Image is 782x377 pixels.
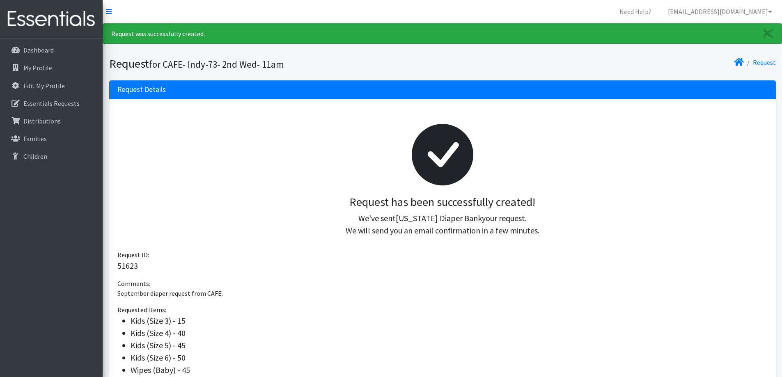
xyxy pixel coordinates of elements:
[3,113,99,129] a: Distributions
[131,364,768,376] li: Wipes (Baby) - 45
[117,288,768,298] p: September diaper request from CAFE.
[149,58,284,70] small: for CAFE- Indy-73- 2nd Wed- 11am
[3,42,99,58] a: Dashboard
[3,78,99,94] a: Edit My Profile
[613,3,658,20] a: Need Help?
[23,99,80,107] p: Essentials Requests
[23,135,47,143] p: Families
[117,306,166,314] span: Requested Items:
[124,195,761,209] h3: Request has been successfully created!
[124,212,761,237] p: We've sent your request. We will send you an email confirmation in a few minutes.
[3,59,99,76] a: My Profile
[3,95,99,112] a: Essentials Requests
[23,82,65,90] p: Edit My Profile
[103,23,782,44] div: Request was successfully created.
[117,260,768,272] p: 51623
[23,117,61,125] p: Distributions
[3,5,99,33] img: HumanEssentials
[131,339,768,352] li: Kids (Size 5) - 45
[117,85,166,94] h3: Request Details
[131,327,768,339] li: Kids (Size 4) - 40
[117,251,149,259] span: Request ID:
[753,58,776,66] a: Request
[23,46,54,54] p: Dashboard
[23,64,52,72] p: My Profile
[396,213,482,223] span: [US_STATE] Diaper Bank
[3,130,99,147] a: Families
[131,352,768,364] li: Kids (Size 6) - 50
[3,148,99,165] a: Children
[131,315,768,327] li: Kids (Size 3) - 15
[755,24,782,43] a: Close
[117,279,150,288] span: Comments:
[661,3,779,20] a: [EMAIL_ADDRESS][DOMAIN_NAME]
[109,57,440,71] h1: Request
[23,152,47,160] p: Children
